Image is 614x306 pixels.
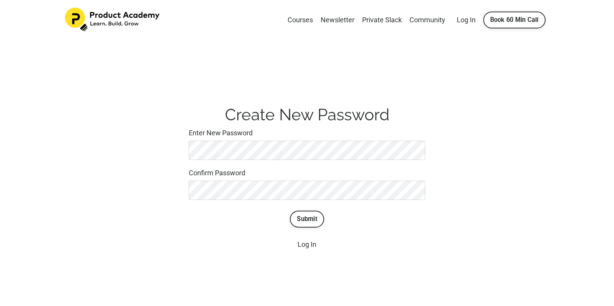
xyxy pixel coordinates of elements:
[483,12,546,28] a: Book 60 Min Call
[321,15,354,26] a: Newsletter
[409,15,445,26] a: Community
[298,240,316,248] a: Log In
[189,168,425,179] label: Confirm Password
[65,8,161,32] img: Product Academy Logo
[290,211,324,228] button: Submit
[189,105,425,125] h1: Create New Password
[288,15,313,26] a: Courses
[457,16,476,24] a: Log In
[189,128,425,139] label: Enter New Password
[362,15,402,26] a: Private Slack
